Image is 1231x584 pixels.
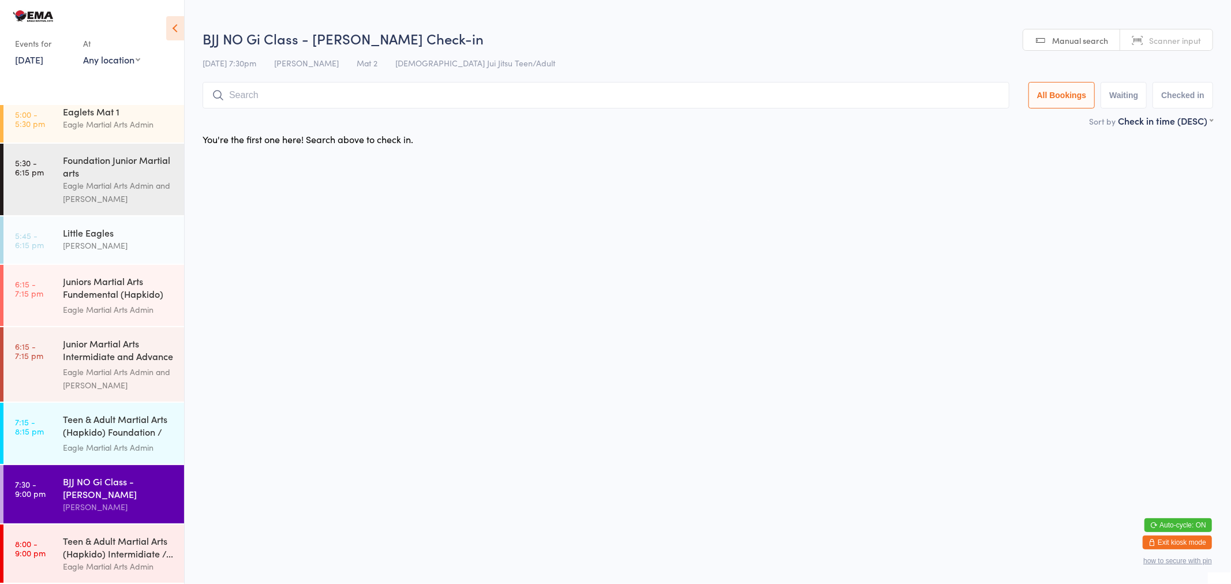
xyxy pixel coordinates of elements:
div: [PERSON_NAME] [63,239,174,252]
button: Waiting [1101,82,1147,108]
span: Scanner input [1149,35,1201,46]
button: Checked in [1153,82,1213,108]
input: Search [203,82,1009,108]
div: Eagle Martial Arts Admin [63,560,174,573]
div: Junior Martial Arts Intermidiate and Advance (Hap... [63,337,174,365]
button: All Bookings [1028,82,1095,108]
div: Events for [15,34,72,53]
div: Teen & Adult Martial Arts (Hapkido) Intermidiate /... [63,534,174,560]
a: 7:15 -8:15 pmTeen & Adult Martial Arts (Hapkido) Foundation / F...Eagle Martial Arts Admin [3,403,184,464]
div: Eagle Martial Arts Admin [63,118,174,131]
div: Eagle Martial Arts Admin and [PERSON_NAME] [63,179,174,205]
button: Exit kiosk mode [1143,536,1212,549]
time: 5:30 - 6:15 pm [15,158,44,177]
div: Little Eagles [63,226,174,239]
div: Eagle Martial Arts Admin and [PERSON_NAME] [63,365,174,392]
div: You're the first one here! Search above to check in. [203,133,413,145]
a: 5:30 -6:15 pmFoundation Junior Martial artsEagle Martial Arts Admin and [PERSON_NAME] [3,144,184,215]
time: 5:00 - 5:30 pm [15,110,45,128]
a: 5:45 -6:15 pmLittle Eagles[PERSON_NAME] [3,216,184,264]
div: Check in time (DESC) [1118,114,1213,127]
div: BJJ NO Gi Class - [PERSON_NAME] [63,475,174,500]
div: At [83,34,140,53]
span: [DEMOGRAPHIC_DATA] Jui Jitsu Teen/Adult [395,57,555,69]
span: [DATE] 7:30pm [203,57,256,69]
span: Manual search [1052,35,1108,46]
span: [PERSON_NAME] [274,57,339,69]
div: Teen & Adult Martial Arts (Hapkido) Foundation / F... [63,413,174,441]
h2: BJJ NO Gi Class - [PERSON_NAME] Check-in [203,29,1213,48]
div: Juniors Martial Arts Fundemental (Hapkido) Mat 2 [63,275,174,303]
time: 7:15 - 8:15 pm [15,417,44,436]
time: 6:15 - 7:15 pm [15,342,43,360]
time: 6:15 - 7:15 pm [15,279,43,298]
div: Eagle Martial Arts Admin [63,303,174,316]
a: 7:30 -9:00 pmBJJ NO Gi Class - [PERSON_NAME][PERSON_NAME] [3,465,184,523]
img: Eagle Martial Arts [12,10,55,23]
time: 8:00 - 9:00 pm [15,539,46,557]
a: 6:15 -7:15 pmJuniors Martial Arts Fundemental (Hapkido) Mat 2Eagle Martial Arts Admin [3,265,184,326]
a: 5:00 -5:30 pmEaglets Mat 1Eagle Martial Arts Admin [3,95,184,143]
div: Foundation Junior Martial arts [63,154,174,179]
div: [PERSON_NAME] [63,500,174,514]
button: Auto-cycle: ON [1144,518,1212,532]
a: 8:00 -9:00 pmTeen & Adult Martial Arts (Hapkido) Intermidiate /...Eagle Martial Arts Admin [3,525,184,583]
div: Any location [83,53,140,66]
div: Eaglets Mat 1 [63,105,174,118]
time: 7:30 - 9:00 pm [15,480,46,498]
div: Eagle Martial Arts Admin [63,441,174,454]
time: 5:45 - 6:15 pm [15,231,44,249]
label: Sort by [1089,115,1116,127]
span: Mat 2 [357,57,377,69]
button: how to secure with pin [1143,557,1212,565]
a: 6:15 -7:15 pmJunior Martial Arts Intermidiate and Advance (Hap...Eagle Martial Arts Admin and [PE... [3,327,184,402]
a: [DATE] [15,53,43,66]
